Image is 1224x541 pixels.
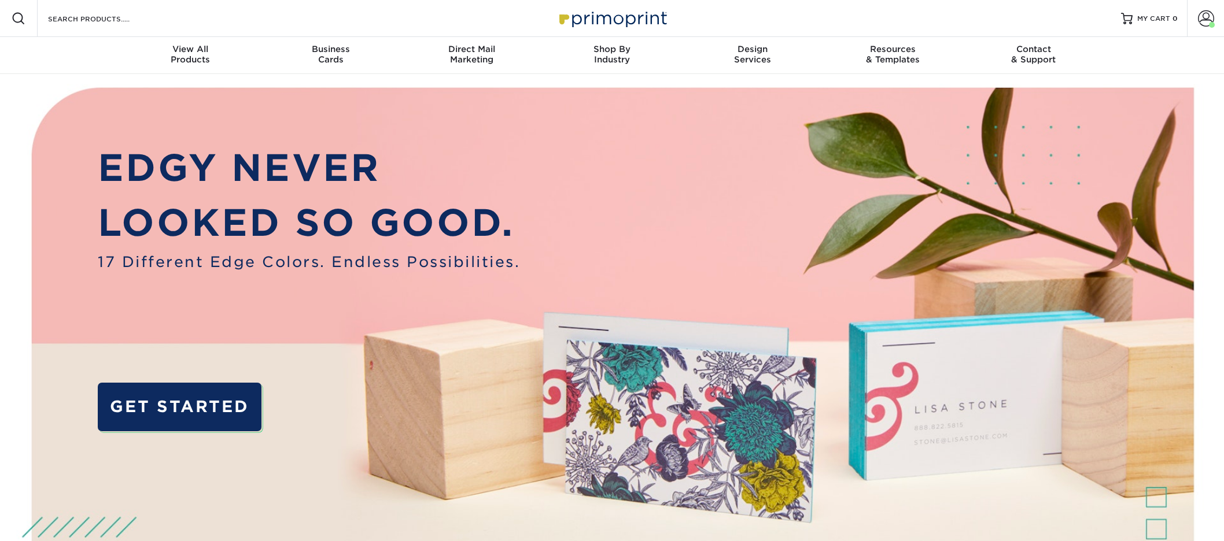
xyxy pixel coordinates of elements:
div: Marketing [401,44,542,65]
img: Primoprint [554,6,670,31]
span: Direct Mail [401,44,542,54]
p: EDGY NEVER [98,140,520,195]
a: View AllProducts [120,37,261,74]
span: Resources [823,44,963,54]
a: BusinessCards [261,37,401,74]
input: SEARCH PRODUCTS..... [47,12,160,25]
div: Cards [261,44,401,65]
span: Shop By [542,44,683,54]
a: Contact& Support [963,37,1104,74]
a: Shop ByIndustry [542,37,683,74]
span: Business [261,44,401,54]
div: & Templates [823,44,963,65]
span: 0 [1173,14,1178,23]
a: DesignServices [682,37,823,74]
div: Industry [542,44,683,65]
a: Direct MailMarketing [401,37,542,74]
span: MY CART [1137,14,1170,24]
div: Products [120,44,261,65]
span: View All [120,44,261,54]
a: GET STARTED [98,383,261,431]
span: Design [682,44,823,54]
div: & Support [963,44,1104,65]
a: Resources& Templates [823,37,963,74]
span: 17 Different Edge Colors. Endless Possibilities. [98,251,520,273]
div: Services [682,44,823,65]
span: Contact [963,44,1104,54]
p: LOOKED SO GOOD. [98,195,520,250]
